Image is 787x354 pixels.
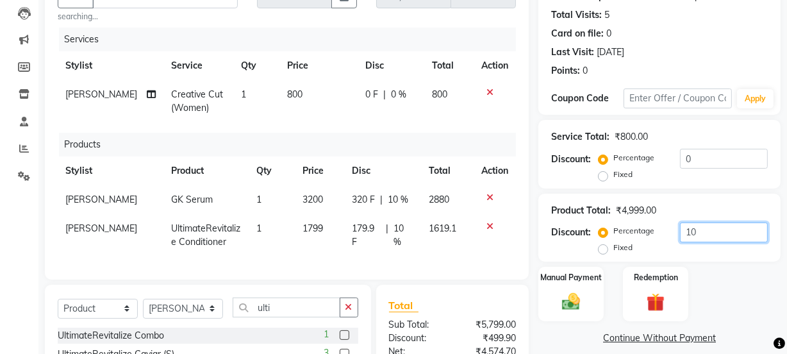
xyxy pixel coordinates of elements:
[429,194,449,205] span: 2880
[615,130,648,144] div: ₹800.00
[386,222,388,249] span: |
[287,88,302,100] span: 800
[58,329,164,342] div: UltimateRevitalize Combo
[391,88,406,101] span: 0 %
[604,8,609,22] div: 5
[383,88,386,101] span: |
[421,156,474,185] th: Total
[171,88,223,114] span: Creative Cut (Women)
[432,88,447,100] span: 800
[279,51,358,80] th: Price
[59,28,526,51] div: Services
[452,332,526,345] div: ₹499.90
[551,46,594,59] div: Last Visit:
[613,152,654,164] label: Percentage
[302,194,323,205] span: 3200
[551,130,609,144] div: Service Total:
[65,194,137,205] span: [PERSON_NAME]
[358,51,424,80] th: Disc
[616,204,656,217] div: ₹4,999.00
[606,27,611,40] div: 0
[256,194,261,205] span: 1
[171,223,240,248] span: UltimateRevitalize Conditioner
[65,223,137,234] span: [PERSON_NAME]
[551,27,604,40] div: Card on file:
[163,51,233,80] th: Service
[624,88,732,108] input: Enter Offer / Coupon Code
[233,51,279,80] th: Qty
[613,225,654,237] label: Percentage
[389,299,418,312] span: Total
[540,272,602,283] label: Manual Payment
[249,156,295,185] th: Qty
[429,223,456,234] span: 1619.1
[424,51,474,80] th: Total
[613,242,633,253] label: Fixed
[352,193,375,206] span: 320 F
[474,51,516,80] th: Action
[58,51,163,80] th: Stylist
[241,88,246,100] span: 1
[344,156,421,185] th: Disc
[380,193,383,206] span: |
[551,8,602,22] div: Total Visits:
[59,133,526,156] div: Products
[352,222,381,249] span: 179.9 F
[365,88,378,101] span: 0 F
[388,193,408,206] span: 10 %
[379,318,452,332] div: Sub Total:
[233,298,340,317] input: Search or Scan
[583,64,588,78] div: 0
[641,291,670,314] img: _gift.svg
[379,332,452,345] div: Discount:
[163,156,249,185] th: Product
[551,204,611,217] div: Product Total:
[393,222,413,249] span: 10 %
[295,156,344,185] th: Price
[474,156,516,185] th: Action
[551,153,591,166] div: Discount:
[452,318,526,332] div: ₹5,799.00
[58,156,163,185] th: Stylist
[58,11,238,22] small: searching...
[556,291,586,312] img: _cash.svg
[551,92,624,105] div: Coupon Code
[634,272,678,283] label: Redemption
[551,226,591,239] div: Discount:
[613,169,633,180] label: Fixed
[324,328,329,341] span: 1
[541,332,778,345] a: Continue Without Payment
[256,223,261,234] span: 1
[171,194,213,205] span: GK Serum
[597,46,624,59] div: [DATE]
[551,64,580,78] div: Points:
[65,88,137,100] span: [PERSON_NAME]
[737,89,774,108] button: Apply
[302,223,323,234] span: 1799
